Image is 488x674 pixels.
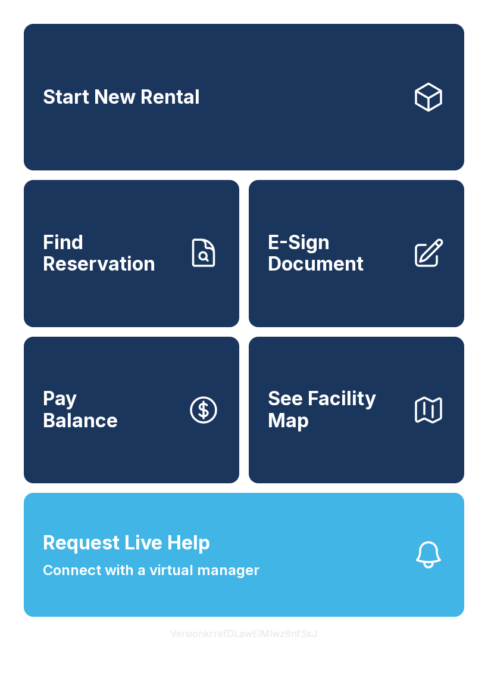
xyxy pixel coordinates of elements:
a: Find Reservation [24,180,239,327]
button: VersionkrrefDLawElMlwz8nfSsJ [161,617,327,650]
a: Start New Rental [24,24,464,170]
span: Pay Balance [43,388,118,431]
span: Request Live Help [43,529,210,557]
span: Find Reservation [43,232,177,275]
span: Start New Rental [43,86,200,108]
span: Connect with a virtual manager [43,560,259,581]
span: E-Sign Document [268,232,402,275]
button: Request Live HelpConnect with a virtual manager [24,493,464,617]
span: See Facility Map [268,388,402,431]
a: E-Sign Document [249,180,464,327]
button: PayBalance [24,337,239,483]
button: See Facility Map [249,337,464,483]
